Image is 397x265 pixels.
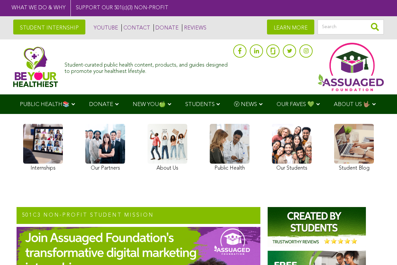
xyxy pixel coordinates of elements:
[20,102,69,107] span: PUBLIC HEALTH📚
[318,43,384,91] img: Assuaged App
[13,46,58,87] img: Assuaged
[334,102,370,107] span: ABOUT US 🤟🏽
[92,24,118,31] a: YOUTUBE
[17,207,260,224] h2: 501c3 NON-PROFIT STUDENT MISSION
[121,24,150,31] a: CONTACT
[89,102,113,107] span: DONATE
[65,59,230,75] div: Student-curated public health content, products, and guides designed to promote your healthiest l...
[318,20,384,34] input: Search
[13,20,85,34] a: STUDENT INTERNSHIP
[268,207,366,247] img: Assuaged-Foundation-Student-Internship-Opportunity-Reviews-Mission-GIPHY-2
[182,24,206,31] a: REVIEWS
[267,20,314,34] a: LEARN MORE
[10,94,387,114] div: Navigation Menu
[234,102,257,107] span: Ⓥ NEWS
[277,102,314,107] span: OUR FAVES 💚
[364,233,397,265] iframe: Chat Widget
[185,102,215,107] span: STUDENTS
[271,48,275,54] img: glassdoor
[154,24,179,31] a: DONATE
[133,102,166,107] span: NEW YOU🍏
